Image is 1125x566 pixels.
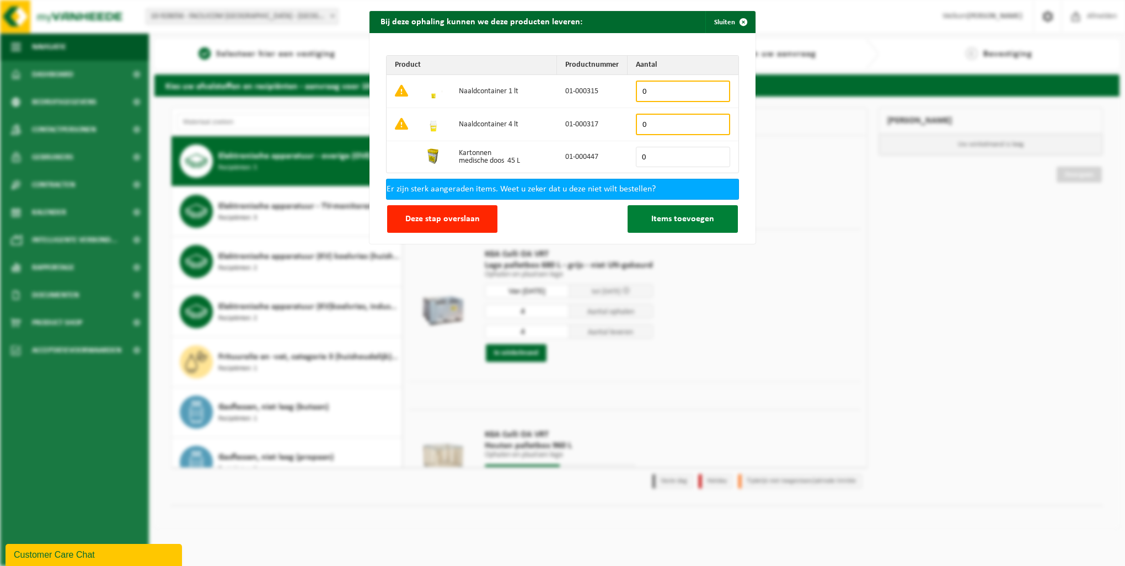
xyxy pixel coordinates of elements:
[369,11,593,32] h2: Bij deze ophaling kunnen we deze producten leveren:
[451,141,557,173] td: Kartonnen medische doos 45 L
[557,56,628,75] th: Productnummer
[425,82,442,99] img: 01-000315
[451,75,557,108] td: Naaldcontainer 1 lt
[628,56,738,75] th: Aantal
[557,75,628,108] td: 01-000315
[651,215,714,223] span: Items toevoegen
[628,205,738,233] button: Items toevoegen
[705,11,754,33] button: Sluiten
[405,215,480,223] span: Deze stap overslaan
[6,542,184,566] iframe: chat widget
[425,147,442,165] img: 01-000447
[557,141,628,173] td: 01-000447
[425,115,442,132] img: 01-000317
[387,205,497,233] button: Deze stap overslaan
[557,108,628,141] td: 01-000317
[387,179,738,199] div: Er zijn sterk aangeraden items. Weet u zeker dat u deze niet wilt bestellen?
[387,56,557,75] th: Product
[451,108,557,141] td: Naaldcontainer 4 lt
